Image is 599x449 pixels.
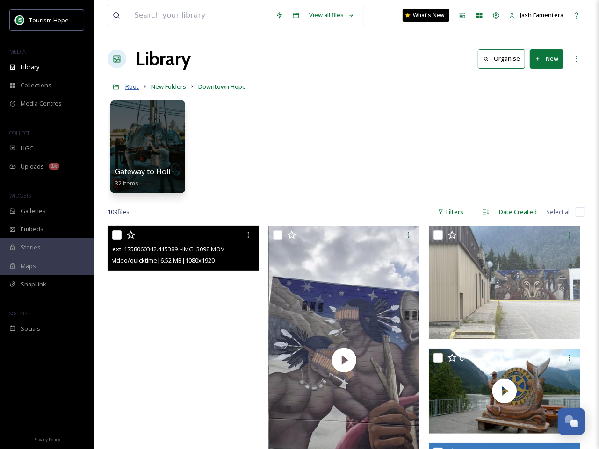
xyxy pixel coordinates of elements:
a: Downtown Hope [198,81,246,92]
span: Media Centres [21,99,62,108]
img: logo.png [15,15,24,25]
span: Galleries [21,207,46,215]
a: Privacy Policy [33,433,60,444]
a: New Folders [151,81,186,92]
div: 1k [49,163,59,170]
input: Search your library [130,5,271,26]
span: COLLECT [9,129,29,136]
span: ext_1758060342.415389_-IMG_3098.MOV [112,245,224,253]
span: Privacy Policy [33,436,60,442]
span: Maps [21,262,36,271]
div: Date Created [494,203,541,221]
a: Library [136,45,191,73]
a: What's New [403,9,449,22]
span: SnapLink [21,280,46,289]
span: Gateway to Holidayland Sign [115,166,215,177]
span: Uploads [21,162,44,171]
a: View all files [304,6,359,24]
span: Stories [21,243,41,252]
span: video/quicktime | 6.52 MB | 1080 x 1920 [112,256,215,264]
span: Socials [21,324,40,333]
button: New [530,49,563,68]
button: Organise [478,49,525,68]
span: SOCIALS [9,310,28,317]
span: Embeds [21,225,43,234]
span: Select all [546,207,571,216]
span: New Folders [151,82,186,91]
span: 109 file s [108,207,130,216]
span: Jash Famentera [520,11,563,19]
a: Root [125,81,139,92]
span: 32 items [115,179,138,187]
span: Downtown Hope [198,82,246,91]
img: ext_1758060340.1496_-IMG_3096.JPEG [429,226,580,339]
button: Open Chat [558,408,585,435]
a: Organise [478,49,530,68]
a: Jash Famentera [505,6,568,24]
span: MEDIA [9,48,26,55]
span: Library [21,63,39,71]
span: Collections [21,81,51,90]
div: Filters [433,203,468,221]
span: Tourism Hope [29,16,69,24]
span: WIDGETS [9,192,31,199]
img: thumbnail [429,349,580,434]
span: Root [125,82,139,91]
span: UGC [21,144,33,153]
a: Gateway to Holidayland Sign32 items [115,167,215,187]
